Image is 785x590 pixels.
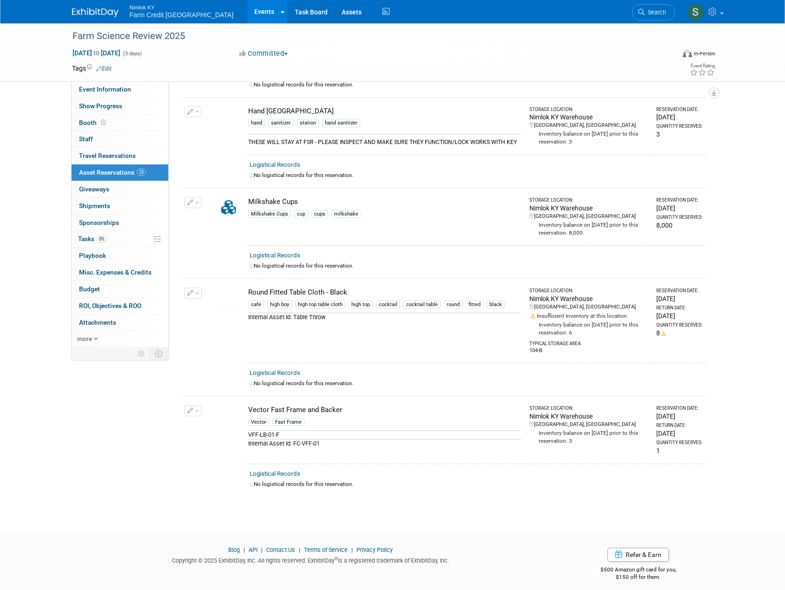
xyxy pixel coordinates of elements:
[72,554,550,565] div: Copyright © 2025 ExhibitDay, Inc. All rights reserved. ExhibitDay is a registered trademark of Ex...
[656,221,702,230] div: 8,000
[295,301,345,309] div: high top table cloth
[248,439,521,448] div: Internal Asset Id: FC-VFF-01
[72,115,168,131] a: Booth
[250,161,300,168] a: Logistical Records
[687,3,705,21] img: Stephanie Hillner
[656,429,702,438] div: [DATE]
[79,269,152,276] span: Misc. Expenses & Credits
[529,320,648,337] div: Inventory balance on [DATE] prior to this reservation: 6
[529,203,648,213] div: Nimlok KY Warehouse
[632,4,675,20] a: Search
[79,152,136,159] span: Travel Reservations
[249,546,257,553] a: API
[563,573,713,581] div: $150 off for them.
[487,301,505,309] div: black
[79,319,116,326] span: Attachments
[72,131,168,147] a: Staff
[250,262,703,270] div: No logistical records for this reservation.
[149,347,168,360] td: Toggle Event Tabs
[656,305,702,311] div: Return Date:
[529,112,648,122] div: Nimlok KY Warehouse
[97,236,107,243] span: 0%
[72,331,168,347] a: more
[215,288,242,308] img: View Images
[620,48,716,62] div: Event Format
[349,301,373,309] div: high top
[656,446,702,455] div: 1
[563,560,713,581] div: $500 Amazon gift card for you,
[683,50,692,57] img: Format-Inperson.png
[529,213,648,220] div: [GEOGRAPHIC_DATA], [GEOGRAPHIC_DATA]
[529,428,648,445] div: Inventory balance on [DATE] prior to this reservation: 3
[656,422,702,429] div: Return Date:
[72,81,168,98] a: Event Information
[72,64,112,73] td: Tags
[248,288,521,297] div: Round Fitted Table Cloth - Black
[656,439,702,446] div: Quantity Reserved:
[656,130,702,139] div: 3
[322,119,360,127] div: hand sanitizer
[78,235,107,243] span: Tasks
[294,210,308,218] div: cup
[297,119,319,127] div: station
[656,214,702,221] div: Quantity Reserved:
[304,546,348,553] a: Terms of Service
[236,49,291,59] button: Committed
[79,119,108,126] span: Booth
[607,548,669,562] a: Refer & Earn
[656,311,702,321] div: [DATE]
[529,106,648,113] div: Storage Location:
[96,66,112,72] a: Edit
[228,546,240,553] a: Blog
[79,102,122,110] span: Show Progress
[376,301,400,309] div: cocktail
[266,546,295,553] a: Contact Us
[259,546,265,553] span: |
[248,313,521,321] div: Internal Asset Id: Table Throw
[529,288,648,294] div: Storage Location:
[72,49,121,57] span: [DATE] [DATE]
[335,556,338,561] sup: ®
[248,197,521,207] div: Milkshake Cups
[248,134,521,146] div: THESE WILL STAY AT FSR - PLEASE INSPECT AND MAKE SURE THEY FUNCTION/LOCK WORKS WITH KEY
[645,9,666,16] span: Search
[72,215,168,231] a: Sponsorships
[272,418,304,426] div: Fast Frame
[529,294,648,303] div: Nimlok KY Warehouse
[79,169,146,176] span: Asset Reservations
[529,337,648,347] div: Typical Storage Area:
[248,119,265,127] div: hand
[133,347,150,360] td: Personalize Event Tab Strip
[122,51,142,57] span: (3 days)
[77,335,92,342] span: more
[72,231,168,247] a: Tasks0%
[656,203,702,213] div: [DATE]
[466,301,483,309] div: fitted
[79,85,131,93] span: Event Information
[250,480,703,488] div: No logistical records for this reservation.
[79,252,106,259] span: Playbook
[241,546,247,553] span: |
[215,106,242,127] img: View Images
[72,181,168,197] a: Giveaways
[693,50,715,57] div: In-Person
[656,294,702,303] div: [DATE]
[79,219,119,226] span: Sponsorships
[72,98,168,114] a: Show Progress
[656,322,702,328] div: Quantity Reserved:
[72,264,168,281] a: Misc. Expenses & Credits
[529,197,648,203] div: Storage Location:
[99,119,108,126] span: Booth not reserved yet
[267,301,292,309] div: high boy
[137,169,146,176] span: 33
[529,311,648,320] div: Insufficient Inventory at this location.
[72,148,168,164] a: Travel Reservations
[250,171,703,179] div: No logistical records for this reservation.
[72,164,168,181] a: Asset Reservations33
[215,197,242,217] img: Collateral-Icon-2.png
[529,220,648,237] div: Inventory balance on [DATE] prior to this reservation: 8,000
[215,405,242,426] img: View Images
[690,64,715,68] div: Event Rating
[529,122,648,129] div: [GEOGRAPHIC_DATA], [GEOGRAPHIC_DATA]
[268,119,294,127] div: sanitizer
